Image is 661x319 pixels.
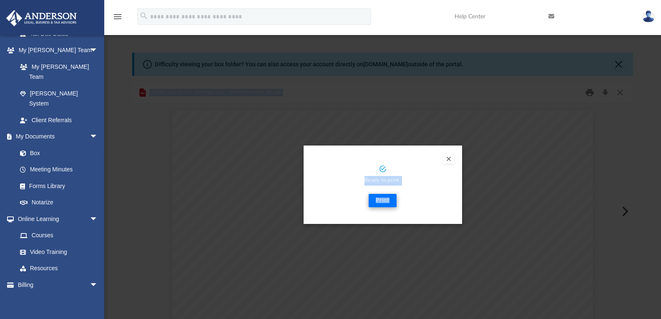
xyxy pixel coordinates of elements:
a: My Documentsarrow_drop_down [6,128,106,145]
a: menu [113,16,123,22]
div: Preview [132,82,633,319]
a: [PERSON_NAME] System [12,85,106,112]
span: arrow_drop_down [90,276,106,294]
i: search [139,11,148,20]
a: Courses [12,227,106,244]
span: arrow_drop_down [90,211,106,228]
i: menu [113,12,123,22]
a: Client Referrals [12,112,106,128]
a: Notarize [12,194,106,211]
a: Video Training [12,244,102,260]
span: arrow_drop_down [90,42,106,59]
span: arrow_drop_down [90,128,106,146]
p: Ready to print. [312,176,454,186]
a: My [PERSON_NAME] Teamarrow_drop_down [6,42,106,59]
a: Billingarrow_drop_down [6,276,111,293]
a: Forms Library [12,178,102,194]
a: Online Learningarrow_drop_down [6,211,106,227]
button: Print [369,194,397,207]
a: Resources [12,260,106,277]
img: User Pic [642,10,655,23]
img: Anderson Advisors Platinum Portal [4,10,79,26]
a: Box [12,145,102,161]
a: Meeting Minutes [12,161,106,178]
a: My [PERSON_NAME] Team [12,58,102,85]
